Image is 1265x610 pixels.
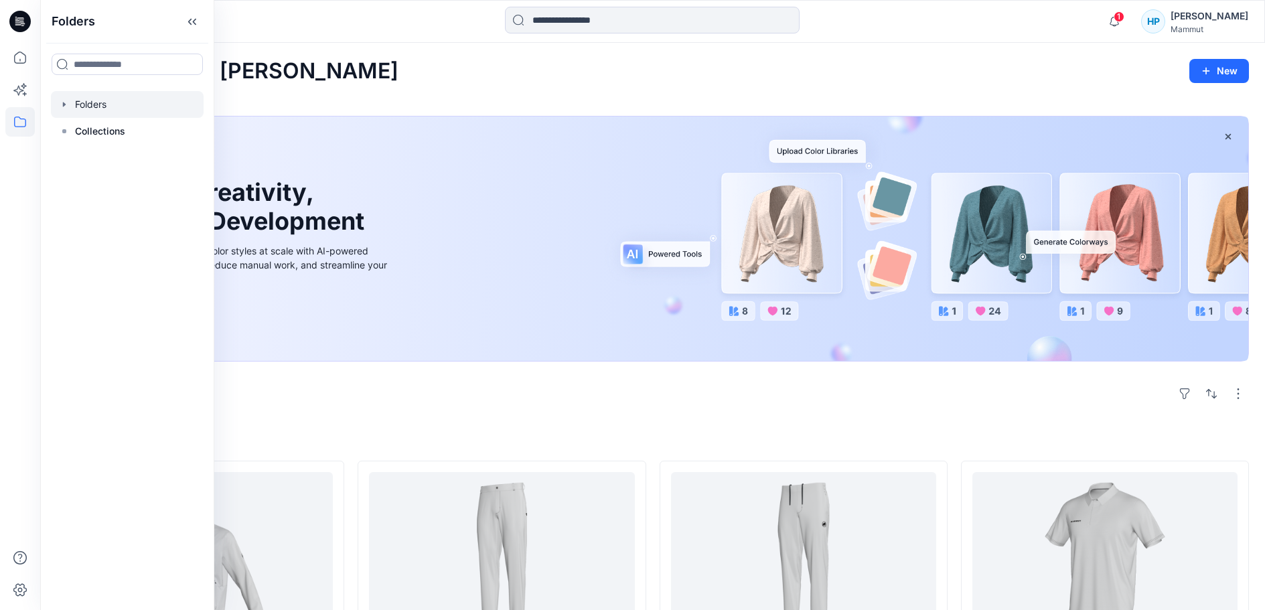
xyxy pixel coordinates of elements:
h1: Unleash Creativity, Speed Up Development [89,178,370,236]
div: Explore ideas faster and recolor styles at scale with AI-powered tools that boost creativity, red... [89,244,390,286]
h4: Styles [56,431,1249,447]
div: Mammut [1171,24,1248,34]
h2: Welcome back, [PERSON_NAME] [56,59,398,84]
div: [PERSON_NAME] [1171,8,1248,24]
button: New [1189,59,1249,83]
p: Collections [75,123,125,139]
a: Discover more [89,302,390,329]
span: 1 [1114,11,1124,22]
div: HP [1141,9,1165,33]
